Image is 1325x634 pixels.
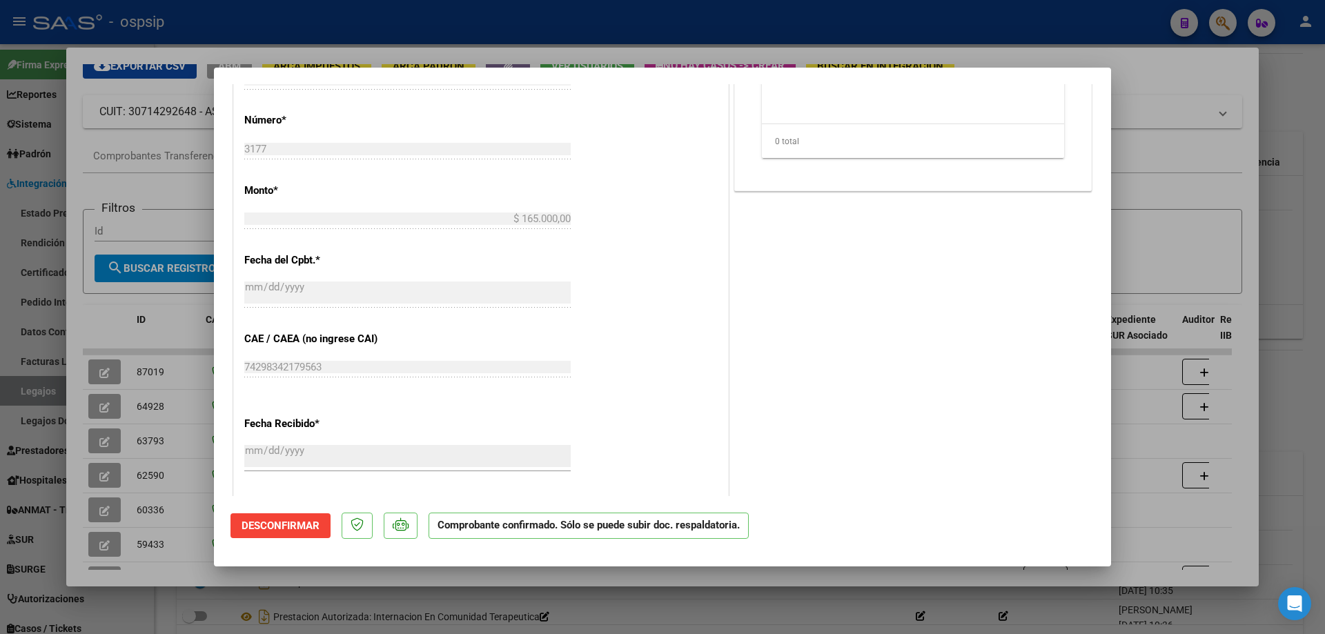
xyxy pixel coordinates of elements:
p: Número [244,112,386,128]
span: Desconfirmar [242,519,320,532]
p: Fecha Recibido [244,416,386,432]
div: Open Intercom Messenger [1278,587,1311,620]
p: Comprobante confirmado. Sólo se puede subir doc. respaldatoria. [429,513,749,539]
p: Fecha del Cpbt. [244,252,386,268]
button: Desconfirmar [230,513,331,538]
div: 0 total [762,124,1064,159]
p: CAE / CAEA (no ingrese CAI) [244,331,386,347]
p: Monto [244,183,386,199]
